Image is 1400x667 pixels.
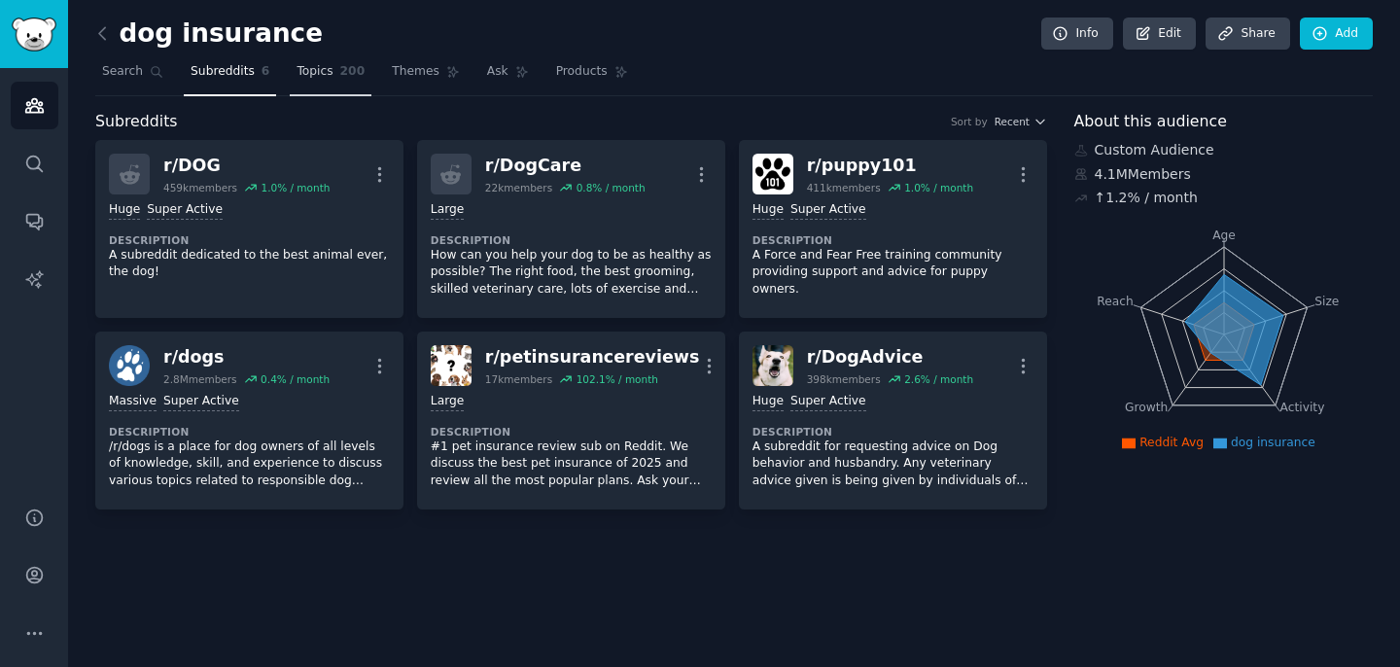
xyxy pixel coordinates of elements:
[163,345,330,369] div: r/ dogs
[1074,110,1227,134] span: About this audience
[417,140,725,318] a: r/DogCare22kmembers0.8% / monthLargeDescriptionHow can you help your dog to be as healthy as poss...
[109,439,390,490] p: /r/dogs is a place for dog owners of all levels of knowledge, skill, and experience to discuss va...
[752,201,784,220] div: Huge
[577,372,658,386] div: 102.1 % / month
[904,181,973,194] div: 1.0 % / month
[951,115,988,128] div: Sort by
[261,181,330,194] div: 1.0 % / month
[995,115,1047,128] button: Recent
[752,154,793,194] img: puppy101
[487,63,508,81] span: Ask
[417,332,725,509] a: petinsurancereviewsr/petinsurancereviews17kmembers102.1% / monthLargeDescription#1 pet insurance ...
[431,247,712,298] p: How can you help your dog to be as healthy as possible? The right food, the best grooming, skille...
[807,345,973,369] div: r/ DogAdvice
[1074,140,1374,160] div: Custom Audience
[1123,18,1196,51] a: Edit
[1231,436,1315,449] span: dog insurance
[163,393,239,411] div: Super Active
[1097,294,1134,307] tspan: Reach
[752,425,1033,439] dt: Description
[262,63,270,81] span: 6
[807,181,881,194] div: 411k members
[95,140,403,318] a: r/DOG459kmembers1.0% / monthHugeSuper ActiveDescriptionA subreddit dedicated to the best animal e...
[95,332,403,509] a: dogsr/dogs2.8Mmembers0.4% / monthMassiveSuper ActiveDescription/r/dogs is a place for dog owners ...
[261,372,330,386] div: 0.4 % / month
[1125,401,1168,414] tspan: Growth
[1212,228,1236,242] tspan: Age
[549,56,635,96] a: Products
[1139,436,1204,449] span: Reddit Avg
[431,393,464,411] div: Large
[739,332,1047,509] a: DogAdvicer/DogAdvice398kmembers2.6% / monthHugeSuper ActiveDescriptionA subreddit for requesting ...
[1206,18,1289,51] a: Share
[95,110,178,134] span: Subreddits
[431,201,464,220] div: Large
[431,425,712,439] dt: Description
[752,247,1033,298] p: A Force and Fear Free training community providing support and advice for puppy owners.
[485,154,646,178] div: r/ DogCare
[790,393,866,411] div: Super Active
[752,393,784,411] div: Huge
[163,372,237,386] div: 2.8M members
[807,154,973,178] div: r/ puppy101
[431,345,472,386] img: petinsurancereviews
[297,63,332,81] span: Topics
[577,181,646,194] div: 0.8 % / month
[480,56,536,96] a: Ask
[807,372,881,386] div: 398k members
[109,345,150,386] img: dogs
[995,115,1030,128] span: Recent
[109,425,390,439] dt: Description
[163,154,330,178] div: r/ DOG
[109,393,157,411] div: Massive
[340,63,366,81] span: 200
[392,63,439,81] span: Themes
[790,201,866,220] div: Super Active
[95,18,323,50] h2: dog insurance
[184,56,276,96] a: Subreddits6
[385,56,467,96] a: Themes
[12,18,56,52] img: GummySearch logo
[752,439,1033,490] p: A subreddit for requesting advice on Dog behavior and husbandry. Any veterinary advice given is b...
[556,63,608,81] span: Products
[1095,188,1198,208] div: ↑ 1.2 % / month
[163,181,237,194] div: 459k members
[485,345,700,369] div: r/ petinsurancereviews
[109,233,390,247] dt: Description
[109,201,140,220] div: Huge
[290,56,371,96] a: Topics200
[1314,294,1339,307] tspan: Size
[191,63,255,81] span: Subreddits
[904,372,973,386] div: 2.6 % / month
[485,372,552,386] div: 17k members
[1074,164,1374,185] div: 4.1M Members
[431,233,712,247] dt: Description
[147,201,223,220] div: Super Active
[1300,18,1373,51] a: Add
[739,140,1047,318] a: puppy101r/puppy101411kmembers1.0% / monthHugeSuper ActiveDescriptionA Force and Fear Free trainin...
[752,345,793,386] img: DogAdvice
[431,439,712,490] p: #1 pet insurance review sub on Reddit. We discuss the best pet insurance of 2025 and review all t...
[95,56,170,96] a: Search
[485,181,552,194] div: 22k members
[1041,18,1113,51] a: Info
[109,247,390,281] p: A subreddit dedicated to the best animal ever, the dog!
[102,63,143,81] span: Search
[1279,401,1324,414] tspan: Activity
[752,233,1033,247] dt: Description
